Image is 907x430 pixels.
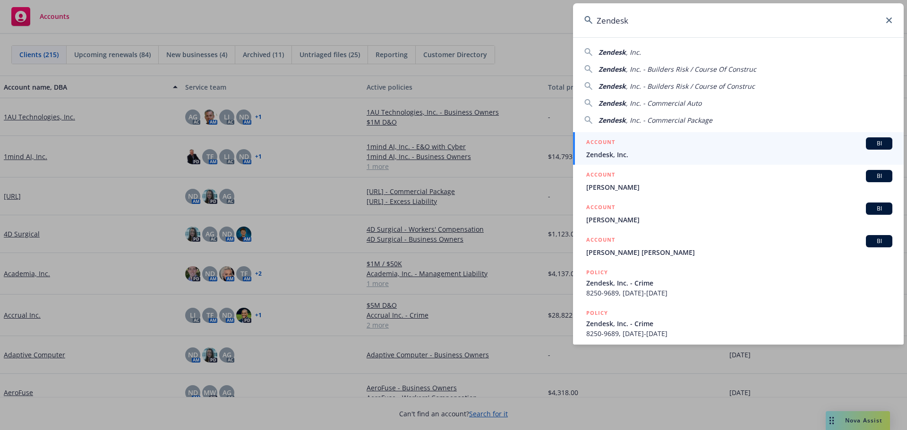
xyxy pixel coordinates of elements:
span: , Inc. - Builders Risk / Course Of Construc [626,65,756,74]
h5: ACCOUNT [586,235,615,246]
h5: POLICY [586,268,608,277]
span: , Inc. - Commercial Auto [626,99,702,108]
a: ACCOUNTBI[PERSON_NAME] [573,165,904,197]
a: ACCOUNTBI[PERSON_NAME] [PERSON_NAME] [573,230,904,262]
h5: ACCOUNT [586,137,615,149]
span: [PERSON_NAME] [586,215,892,225]
span: Zendesk, Inc. [586,150,892,160]
a: ACCOUNTBIZendesk, Inc. [573,132,904,165]
span: 8250-9689, [DATE]-[DATE] [586,329,892,338]
span: Zendesk [599,65,626,74]
span: BI [870,172,889,180]
span: BI [870,237,889,245]
span: , Inc. [626,48,641,57]
span: Zendesk [599,99,626,108]
span: [PERSON_NAME] [586,182,892,192]
span: 8250-9689, [DATE]-[DATE] [586,288,892,298]
span: Zendesk [599,48,626,57]
a: POLICYZendesk, Inc. - Crime8250-9689, [DATE]-[DATE] [573,303,904,344]
h5: ACCOUNT [586,202,615,214]
h5: POLICY [586,308,608,318]
span: Zendesk, Inc. - Crime [586,319,892,329]
span: BI [870,204,889,213]
span: Zendesk [599,82,626,91]
a: ACCOUNTBI[PERSON_NAME] [573,197,904,230]
span: Zendesk, Inc. - Crime [586,278,892,288]
span: [PERSON_NAME] [PERSON_NAME] [586,247,892,257]
span: Zendesk [599,116,626,125]
h5: ACCOUNT [586,170,615,181]
span: , Inc. - Commercial Package [626,116,712,125]
input: Search... [573,3,904,37]
a: POLICYZendesk, Inc. - Crime8250-9689, [DATE]-[DATE] [573,262,904,303]
span: , Inc. - Builders Risk / Course of Construc [626,82,755,91]
span: BI [870,139,889,148]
